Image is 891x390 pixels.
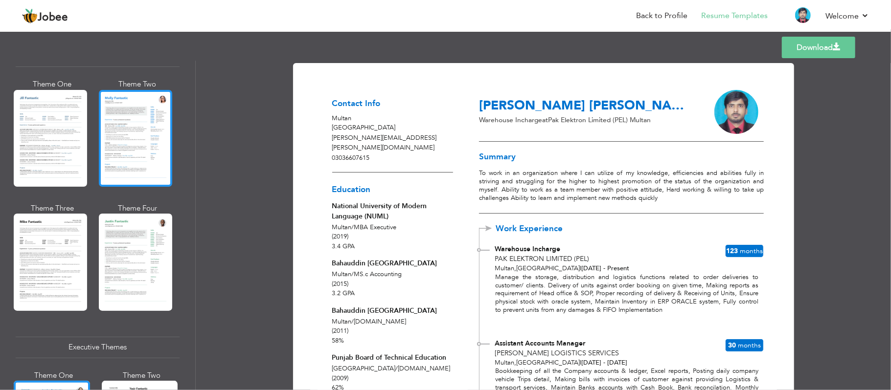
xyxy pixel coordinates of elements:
span: (2015) [332,280,349,288]
h3: [PERSON_NAME] [PERSON_NAME] [479,99,693,114]
span: at [542,115,548,125]
div: Theme Four [101,203,174,214]
img: xfVNK+sUh2S5AAAAABJRU5ErkJggg== [714,90,758,134]
a: Back to Profile [636,10,687,22]
span: | [580,358,581,367]
h3: Contact Info [332,99,454,108]
a: Welcome [825,10,869,22]
p: 03036607615 [332,153,454,163]
span: Multan [GEOGRAPHIC_DATA] [495,358,580,367]
span: [PERSON_NAME] Logistics Services [495,348,619,358]
span: Jobee [38,12,68,23]
span: (2011) [332,326,349,335]
span: Multan MBA Executive [332,223,397,232]
div: Bahauddin [GEOGRAPHIC_DATA] [332,259,454,269]
span: (2019) [332,232,349,241]
span: Multan MS.c Accounting [332,270,402,279]
span: 3.4 GPA [332,242,355,251]
span: 123 [726,246,738,256]
p: Multan [GEOGRAPHIC_DATA] [332,114,454,133]
img: jobee.io [22,8,38,24]
span: [DATE] - [DATE] [580,358,627,367]
span: Work Experience [496,224,578,234]
span: Pak Elektron Limited (PEL) [495,254,589,263]
span: 58% [332,336,344,345]
span: Warehouse Incharge [495,244,560,254]
a: Resume Templates [701,10,768,22]
div: Theme One [16,79,89,89]
div: Punjab Board of Technical Education [332,353,454,363]
h3: Education [332,185,454,195]
span: / [352,317,354,326]
span: / [396,364,398,373]
div: Theme Two [101,79,174,89]
span: [DATE] - Present [580,264,629,273]
span: Months [740,246,763,256]
h3: Summary [479,152,764,162]
span: | [580,264,581,273]
div: Manage the storage, distribution and logistics functions related to order deliveries to customer/... [480,273,764,331]
p: To work in an organization where I can utilize of my knowledge, efficiencies and abilities fully ... [479,169,764,202]
div: Executive Themes [16,337,180,358]
span: (2009) [332,374,349,383]
span: 30 [728,341,736,350]
a: Jobee [22,8,68,24]
span: / [352,223,354,232]
span: Multan [GEOGRAPHIC_DATA] [495,264,580,273]
span: 3.2 GPA [332,289,355,298]
div: Bahauddin [GEOGRAPHIC_DATA] [332,306,454,316]
div: Theme One [16,370,92,381]
img: Profile Img [795,7,811,23]
p: Warehouse Incharge Pak Elektron Limited (PEL) Multan [479,115,693,125]
span: [GEOGRAPHIC_DATA] [DOMAIN_NAME] [332,364,451,373]
a: Download [782,37,855,58]
span: Assistant Accounts Manager [495,339,585,348]
p: [PERSON_NAME][EMAIL_ADDRESS][PERSON_NAME][DOMAIN_NAME] [332,133,454,152]
div: Theme Three [16,203,89,214]
span: , [514,264,516,273]
div: National University of Modern Language (NUML) [332,201,454,221]
span: Months [738,341,761,350]
span: / [352,270,354,279]
span: Multan [DOMAIN_NAME] [332,317,407,326]
div: Theme Two [104,370,180,381]
span: , [514,358,516,367]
